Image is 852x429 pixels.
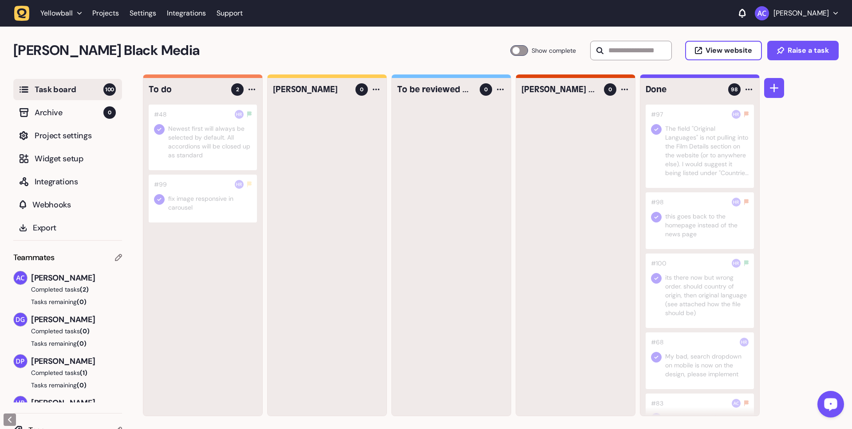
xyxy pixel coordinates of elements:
[14,271,27,285] img: Ameet Chohan
[235,180,244,189] img: Harry Robinson
[646,83,722,96] h4: Done
[773,9,829,18] p: [PERSON_NAME]
[149,83,225,96] h4: To do
[80,285,89,293] span: (2)
[80,369,87,377] span: (1)
[731,86,738,94] span: 98
[31,355,122,367] span: [PERSON_NAME]
[13,251,55,264] span: Teammates
[31,272,122,284] span: [PERSON_NAME]
[13,125,122,146] button: Project settings
[236,86,239,94] span: 2
[35,106,103,119] span: Archive
[35,175,116,188] span: Integrations
[732,110,741,119] img: Harry Robinson
[740,338,749,347] img: Harry Robinson
[35,129,116,142] span: Project settings
[13,79,122,100] button: Task board100
[767,41,839,60] button: Raise a task
[77,339,87,347] span: (0)
[14,396,27,409] img: Harry Robinson
[608,86,612,94] span: 0
[40,9,73,18] span: Yellowball
[755,6,769,20] img: Ameet Chohan
[13,327,115,335] button: Completed tasks(0)
[80,327,90,335] span: (0)
[103,106,116,119] span: 0
[397,83,473,96] h4: To be reviewed by Yellowball
[706,47,752,54] span: View website
[810,387,848,425] iframe: LiveChat chat widget
[788,47,829,54] span: Raise a task
[77,298,87,306] span: (0)
[33,222,116,234] span: Export
[13,102,122,123] button: Archive0
[103,83,116,96] span: 100
[92,5,119,21] a: Projects
[77,381,87,389] span: (0)
[13,171,122,192] button: Integrations
[484,86,488,94] span: 0
[167,5,206,21] a: Integrations
[235,110,244,119] img: Harry Robinson
[732,259,741,268] img: Harry Robinson
[732,399,741,408] img: Ameet Chohan
[31,313,122,326] span: [PERSON_NAME]
[685,41,762,60] button: View website
[732,198,741,207] img: Harry Robinson
[13,148,122,169] button: Widget setup
[31,397,122,409] span: [PERSON_NAME]
[13,297,122,306] button: Tasks remaining(0)
[360,86,363,94] span: 0
[13,40,510,61] h2: Penny Black Media
[130,5,156,21] a: Settings
[35,152,116,165] span: Widget setup
[14,355,27,368] img: Dan Pearson
[14,5,87,21] button: Yellowball
[35,83,103,96] span: Task board
[217,9,243,18] a: Support
[532,45,576,56] span: Show complete
[14,313,27,326] img: David Groombridge
[273,83,349,96] h4: Harry
[13,285,115,294] button: Completed tasks(2)
[32,199,116,211] span: Webhooks
[755,6,838,20] button: [PERSON_NAME]
[13,217,122,238] button: Export
[13,381,122,390] button: Tasks remaining(0)
[521,83,598,96] h4: Ameet / Dan
[13,368,115,377] button: Completed tasks(1)
[13,339,122,348] button: Tasks remaining(0)
[13,194,122,215] button: Webhooks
